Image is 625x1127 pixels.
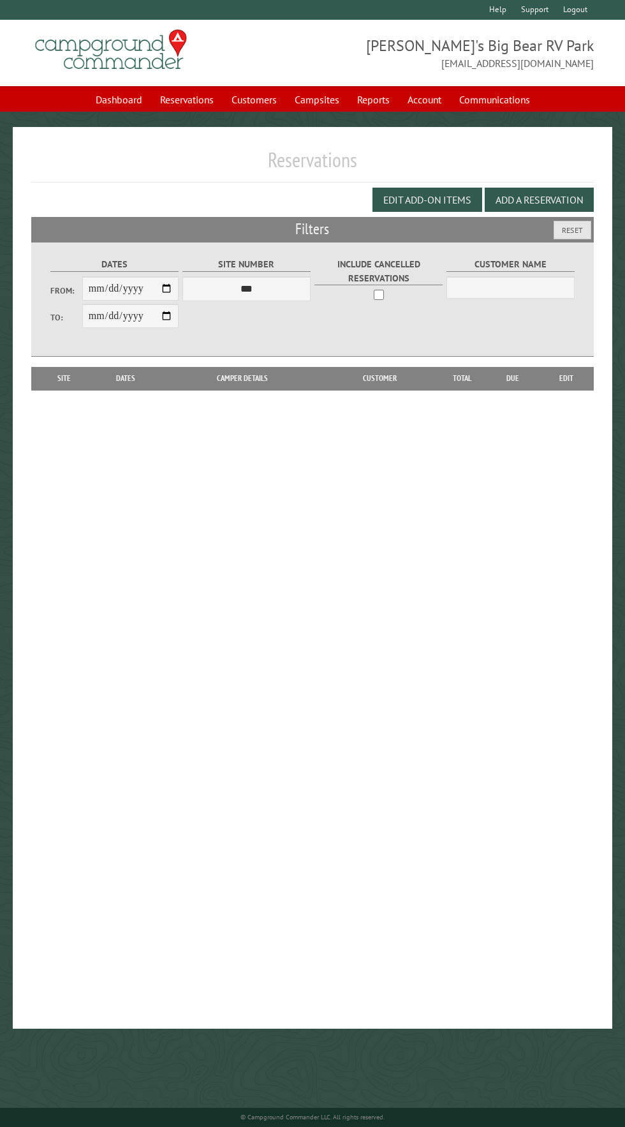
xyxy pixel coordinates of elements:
[323,367,436,390] th: Customer
[349,87,397,112] a: Reports
[287,87,347,112] a: Campsites
[91,367,161,390] th: Dates
[452,87,538,112] a: Communications
[50,257,179,272] label: Dates
[400,87,449,112] a: Account
[182,257,311,272] label: Site Number
[88,87,150,112] a: Dashboard
[314,257,443,285] label: Include Cancelled Reservations
[224,87,284,112] a: Customers
[240,1113,385,1121] small: © Campground Commander LLC. All rights reserved.
[50,285,82,297] label: From:
[554,221,591,239] button: Reset
[436,367,487,390] th: Total
[539,367,594,390] th: Edit
[487,367,539,390] th: Due
[50,311,82,324] label: To:
[446,257,575,272] label: Customer Name
[31,217,594,241] h2: Filters
[312,35,594,71] span: [PERSON_NAME]'s Big Bear RV Park [EMAIL_ADDRESS][DOMAIN_NAME]
[485,188,594,212] button: Add a Reservation
[38,367,91,390] th: Site
[31,25,191,75] img: Campground Commander
[152,87,221,112] a: Reservations
[31,147,594,183] h1: Reservations
[372,188,482,212] button: Edit Add-on Items
[161,367,323,390] th: Camper Details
